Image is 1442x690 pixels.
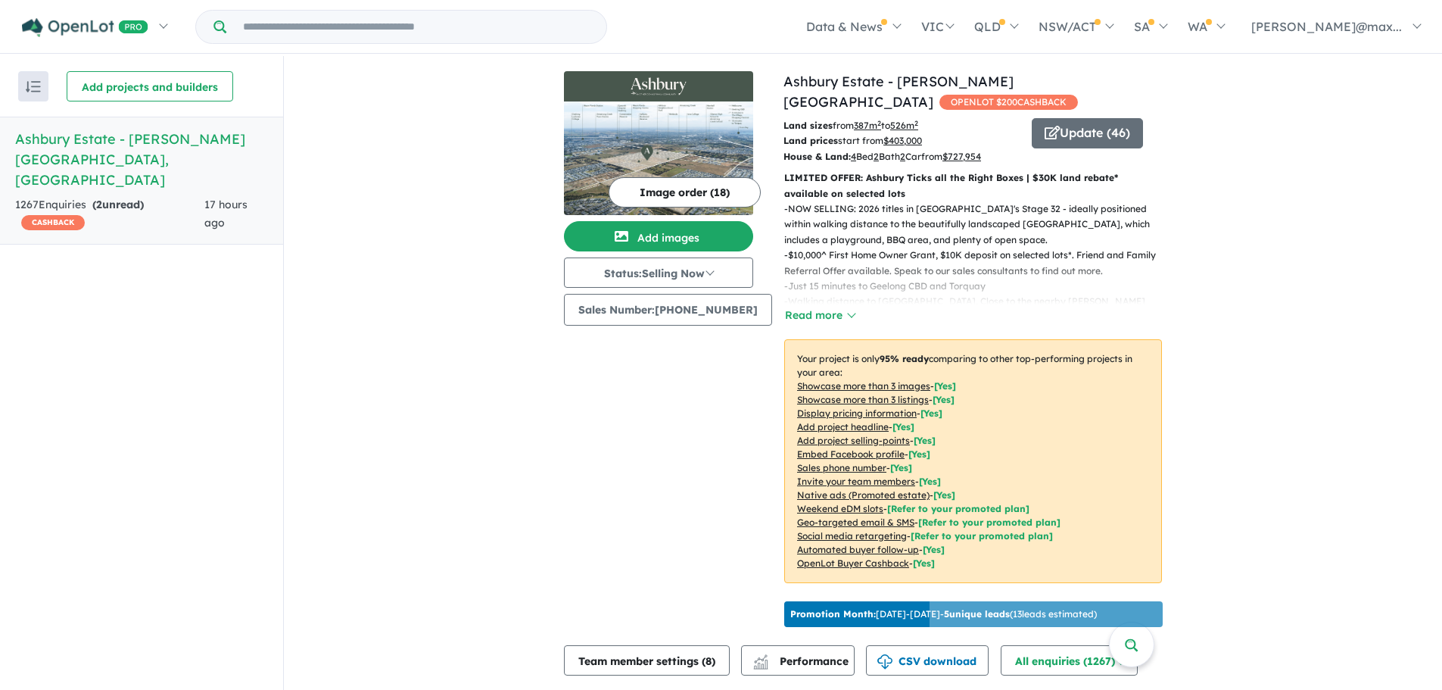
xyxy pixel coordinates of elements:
span: [ Yes ] [919,476,941,487]
u: Add project headline [797,421,889,432]
b: Land sizes [783,120,833,131]
img: Ashbury Estate - Armstrong Creek Logo [570,77,747,95]
u: Showcase more than 3 images [797,380,930,392]
span: Performance [755,654,849,668]
span: [Yes] [923,544,945,555]
span: [ Yes ] [920,407,942,419]
u: Sales phone number [797,462,886,473]
b: Promotion Month: [790,608,876,620]
b: 95 % ready [880,353,929,364]
button: Add projects and builders [67,71,233,101]
button: CSV download [866,645,989,676]
sup: 2 [877,119,881,127]
u: $ 403,000 [883,135,922,146]
span: [ Yes ] [914,435,936,446]
span: 2 [96,198,102,211]
p: [DATE] - [DATE] - ( 13 leads estimated) [790,607,1097,621]
span: CASHBACK [21,215,85,230]
button: All enquiries (1267) [1001,645,1138,676]
img: Ashbury Estate - Armstrong Creek [564,101,753,215]
span: [ Yes ] [892,421,914,432]
span: [PERSON_NAME]@max... [1251,19,1402,34]
p: Bed Bath Car from [783,149,1020,164]
button: Read more [784,307,855,324]
button: Sales Number:[PHONE_NUMBER] [564,294,772,326]
span: [ Yes ] [890,462,912,473]
span: [Yes] [913,557,935,569]
u: 387 m [854,120,881,131]
p: - $10,000^ First Home Owner Grant, $10K deposit on selected lots*. Friend and Family Referral Off... [784,248,1174,279]
h5: Ashbury Estate - [PERSON_NAME][GEOGRAPHIC_DATA] , [GEOGRAPHIC_DATA] [15,129,268,190]
button: Update (46) [1032,118,1143,148]
p: start from [783,133,1020,148]
button: Team member settings (8) [564,645,730,676]
img: download icon [877,654,892,670]
a: Ashbury Estate - [PERSON_NAME][GEOGRAPHIC_DATA] [783,73,1014,111]
u: Automated buyer follow-up [797,544,919,555]
u: Embed Facebook profile [797,448,905,460]
span: 8 [705,654,712,668]
span: [ Yes ] [934,380,956,392]
img: sort.svg [26,81,41,92]
u: OpenLot Buyer Cashback [797,557,909,569]
img: bar-chart.svg [753,660,768,670]
button: Image order (18) [609,177,761,208]
span: to [881,120,918,131]
strong: ( unread) [92,198,144,211]
img: Openlot PRO Logo White [22,18,148,37]
button: Add images [564,221,753,251]
u: Invite your team members [797,476,915,487]
u: Geo-targeted email & SMS [797,517,914,528]
u: 526 m [890,120,918,131]
u: 2 [900,151,905,162]
div: 1267 Enquir ies [15,196,204,233]
span: [Yes] [933,489,955,501]
sup: 2 [914,119,918,127]
b: 5 unique leads [944,608,1010,620]
p: - NOW SELLING: 2026 titles in [GEOGRAPHIC_DATA]'s Stage 32 - ideally positioned within walking di... [784,201,1174,248]
u: 2 [874,151,879,162]
u: Weekend eDM slots [797,503,883,514]
u: Showcase more than 3 listings [797,394,929,405]
p: - Walking distance to [GEOGRAPHIC_DATA], Close to the nearby [PERSON_NAME][GEOGRAPHIC_DATA], With... [784,294,1174,340]
span: [Refer to your promoted plan] [887,503,1029,514]
p: - Just 15 minutes to Geelong CBD and Torquay [784,279,1174,294]
p: from [783,118,1020,133]
img: line-chart.svg [754,654,768,663]
span: [ Yes ] [908,448,930,460]
u: $ 727,954 [942,151,981,162]
u: Display pricing information [797,407,917,419]
u: 4 [851,151,856,162]
p: Your project is only comparing to other top-performing projects in your area: - - - - - - - - - -... [784,339,1162,583]
u: Social media retargeting [797,530,907,542]
u: Add project selling-points [797,435,910,446]
span: 17 hours ago [204,198,248,229]
span: [Refer to your promoted plan] [918,517,1060,528]
u: Native ads (Promoted estate) [797,489,930,501]
b: House & Land: [783,151,851,162]
button: Status:Selling Now [564,258,753,288]
a: Ashbury Estate - Armstrong Creek LogoAshbury Estate - Armstrong Creek [564,71,753,215]
button: Performance [741,645,855,676]
input: Try estate name, suburb, builder or developer [229,11,603,43]
span: [ Yes ] [933,394,955,405]
span: OPENLOT $ 200 CASHBACK [939,95,1078,110]
b: Land prices [783,135,838,146]
p: LIMITED OFFER: Ashbury Ticks all the Right Boxes | $30K land rebate* available on selected lots [784,170,1162,201]
span: [Refer to your promoted plan] [911,530,1053,542]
